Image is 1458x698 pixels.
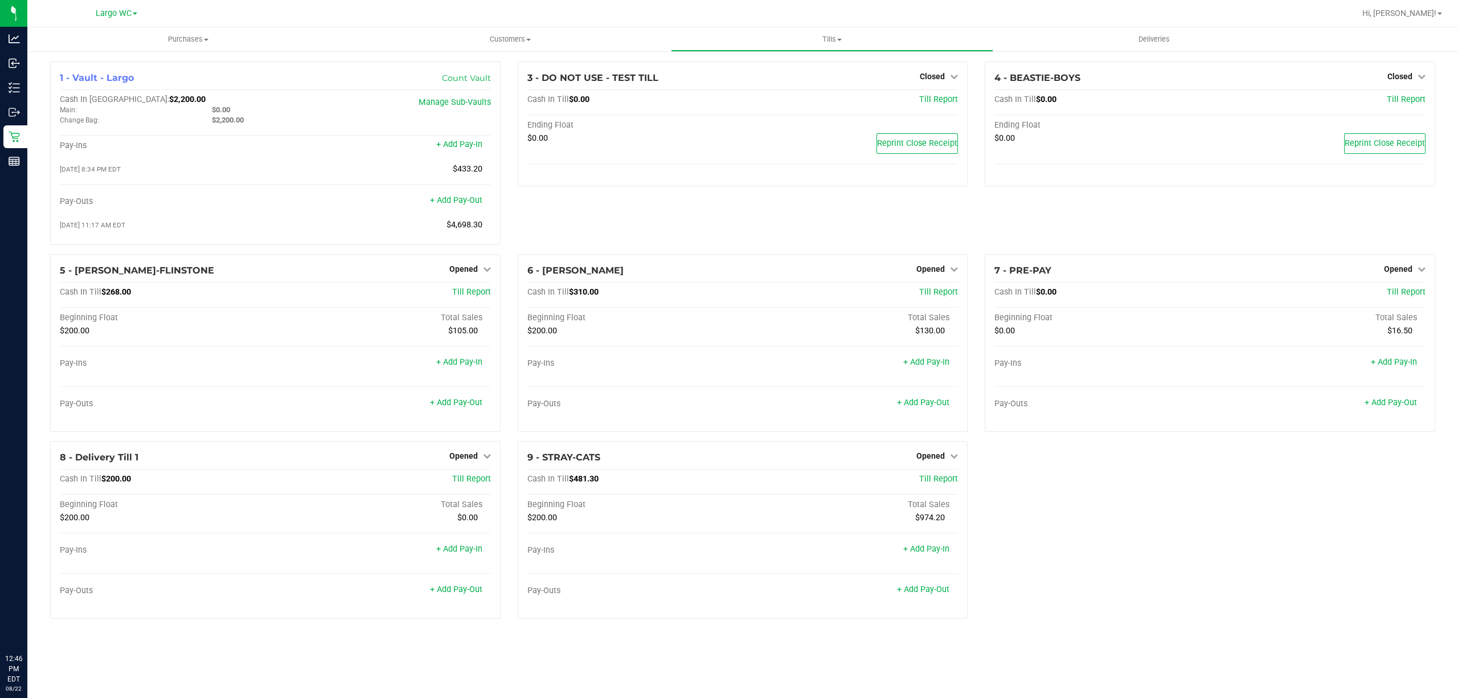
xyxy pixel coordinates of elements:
[101,474,131,484] span: $200.00
[527,72,658,83] span: 3 - DO NOT USE - TEST TILL
[5,654,22,684] p: 12:46 PM EDT
[349,27,671,51] a: Customers
[60,221,125,229] span: [DATE] 11:17 AM EDT
[1345,138,1425,148] span: Reprint Close Receipt
[877,138,957,148] span: Reprint Close Receipt
[527,586,743,596] div: Pay-Outs
[1344,133,1426,154] button: Reprint Close Receipt
[60,399,275,409] div: Pay-Outs
[916,264,945,274] span: Opened
[527,120,743,130] div: Ending Float
[671,34,992,44] span: Tills
[569,287,599,297] span: $310.00
[919,287,958,297] span: Till Report
[994,120,1210,130] div: Ending Float
[897,398,949,407] a: + Add Pay-Out
[60,197,275,207] div: Pay-Outs
[994,326,1015,336] span: $0.00
[1362,9,1436,18] span: Hi, [PERSON_NAME]!
[212,116,244,124] span: $2,200.00
[897,585,949,594] a: + Add Pay-Out
[527,313,743,323] div: Beginning Float
[60,474,101,484] span: Cash In Till
[448,326,478,336] span: $105.00
[60,452,138,463] span: 8 - Delivery Till 1
[1365,398,1417,407] a: + Add Pay-Out
[430,398,482,407] a: + Add Pay-Out
[60,545,275,556] div: Pay-Ins
[527,513,557,523] span: $200.00
[60,265,214,276] span: 5 - [PERSON_NAME]-FLINSTONE
[60,500,275,510] div: Beginning Float
[527,326,557,336] span: $200.00
[569,95,589,104] span: $0.00
[916,451,945,460] span: Opened
[27,27,349,51] a: Purchases
[9,107,20,118] inline-svg: Outbound
[436,544,482,554] a: + Add Pay-In
[275,313,490,323] div: Total Sales
[419,97,491,107] a: Manage Sub-Vaults
[1384,264,1412,274] span: Opened
[527,452,600,463] span: 9 - STRAY-CATS
[5,684,22,693] p: 08/22
[60,326,89,336] span: $200.00
[9,156,20,167] inline-svg: Reports
[994,133,1015,143] span: $0.00
[903,544,949,554] a: + Add Pay-In
[442,73,491,83] a: Count Vault
[994,358,1210,369] div: Pay-Ins
[60,586,275,596] div: Pay-Outs
[452,474,491,484] a: Till Report
[994,95,1036,104] span: Cash In Till
[60,287,101,297] span: Cash In Till
[1387,287,1426,297] span: Till Report
[527,133,548,143] span: $0.00
[915,326,945,336] span: $130.00
[60,358,275,369] div: Pay-Ins
[350,34,670,44] span: Customers
[1371,357,1417,367] a: + Add Pay-In
[436,357,482,367] a: + Add Pay-In
[993,27,1315,51] a: Deliveries
[452,287,491,297] a: Till Report
[527,474,569,484] span: Cash In Till
[1210,313,1426,323] div: Total Sales
[527,545,743,556] div: Pay-Ins
[449,264,478,274] span: Opened
[453,164,482,174] span: $433.20
[919,474,958,484] a: Till Report
[919,95,958,104] span: Till Report
[275,500,490,510] div: Total Sales
[457,513,478,523] span: $0.00
[60,141,275,151] div: Pay-Ins
[915,513,945,523] span: $974.20
[994,399,1210,409] div: Pay-Outs
[877,133,958,154] button: Reprint Close Receipt
[994,265,1051,276] span: 7 - PRE-PAY
[212,105,230,114] span: $0.00
[1036,287,1056,297] span: $0.00
[60,165,121,173] span: [DATE] 8:34 PM EDT
[96,9,132,18] span: Largo WC
[430,585,482,594] a: + Add Pay-Out
[527,358,743,369] div: Pay-Ins
[994,313,1210,323] div: Beginning Float
[60,513,89,523] span: $200.00
[527,95,569,104] span: Cash In Till
[527,265,624,276] span: 6 - [PERSON_NAME]
[569,474,599,484] span: $481.30
[169,95,206,104] span: $2,200.00
[11,607,46,641] iframe: Resource center
[994,72,1080,83] span: 4 - BEASTIE-BOYS
[1036,95,1056,104] span: $0.00
[743,313,958,323] div: Total Sales
[1123,34,1185,44] span: Deliveries
[1387,95,1426,104] a: Till Report
[1387,326,1412,336] span: $16.50
[449,451,478,460] span: Opened
[903,357,949,367] a: + Add Pay-In
[9,82,20,93] inline-svg: Inventory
